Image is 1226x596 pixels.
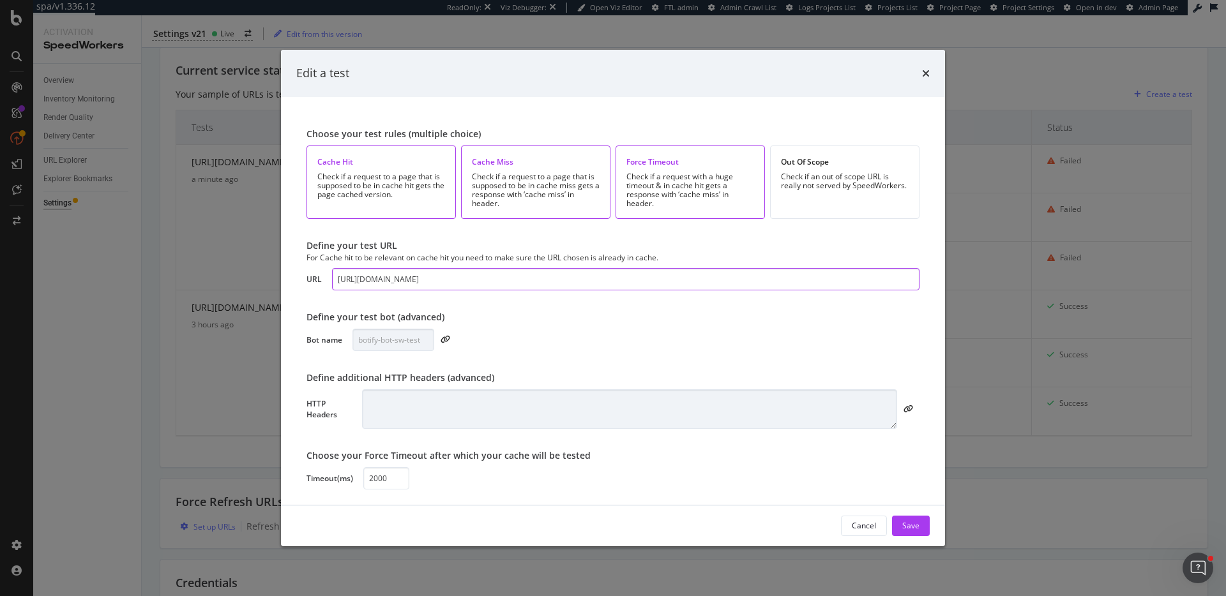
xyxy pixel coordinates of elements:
div: times [922,65,930,82]
div: modal [281,50,945,546]
iframe: Intercom live chat [1183,553,1213,583]
div: Define additional HTTP headers (advanced) [306,371,919,384]
div: Save [902,520,919,531]
div: Cache Miss [472,156,600,167]
div: Cancel [852,520,876,531]
div: Timeout(ms) [306,473,353,484]
button: Cancel [841,516,887,536]
div: Define your test bot (advanced) [306,311,919,324]
button: Save [892,516,930,536]
div: HTTP Headers [306,398,352,420]
div: Check if a request with a huge timeout & in cache hit gets a response with ‘cache miss’ in header. [626,172,754,208]
div: Define your test URL [306,239,919,252]
div: Bot name [306,334,342,345]
div: Cache Hit [317,156,445,167]
div: URL [306,274,322,285]
div: Choose your Force Timeout after which your cache will be tested [306,449,919,462]
div: Check if a request to a page that is supposed to be in cache hit gets the page cached version. [317,172,445,199]
div: Out Of Scope [781,156,909,167]
div: Check if an out of scope URL is really not served by SpeedWorkers. [781,172,909,190]
div: For Cache hit to be relevant on cache hit you need to make sure the URL chosen is already in cache. [306,252,919,263]
div: Choose your test rules (multiple choice) [306,128,919,140]
div: Check if a request to a page that is supposed to be in cache miss gets a response with ‘cache mis... [472,172,600,208]
div: Force Timeout [626,156,754,167]
div: Edit a test [296,65,349,82]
